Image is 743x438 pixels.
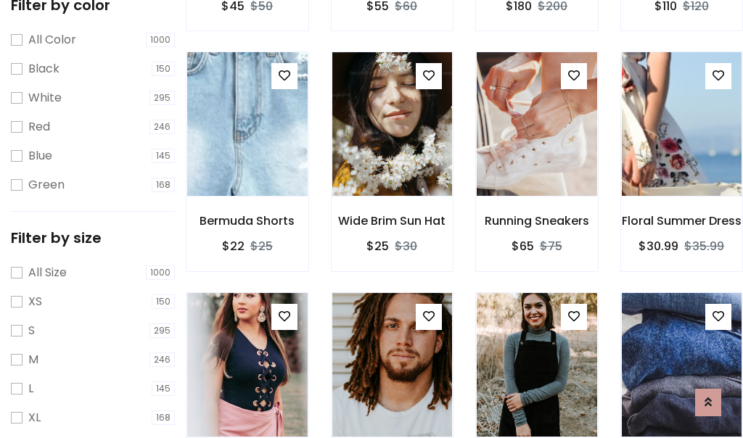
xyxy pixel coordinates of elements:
[28,147,52,165] label: Blue
[28,89,62,107] label: White
[639,239,678,253] h6: $30.99
[222,239,245,253] h6: $22
[28,176,65,194] label: Green
[152,62,175,76] span: 150
[149,352,175,367] span: 246
[366,239,389,253] h6: $25
[152,178,175,192] span: 168
[476,214,598,228] h6: Running Sneakers
[395,238,417,255] del: $30
[28,322,35,339] label: S
[28,264,67,281] label: All Size
[11,229,175,247] h5: Filter by size
[146,33,175,47] span: 1000
[621,214,743,228] h6: Floral Summer Dress
[540,238,562,255] del: $75
[28,118,50,136] label: Red
[149,323,175,338] span: 295
[250,238,273,255] del: $25
[332,214,453,228] h6: Wide Brim Sun Hat
[186,214,308,228] h6: Bermuda Shorts
[146,265,175,280] span: 1000
[28,31,76,49] label: All Color
[149,120,175,134] span: 246
[28,293,42,310] label: XS
[28,351,38,368] label: M
[152,149,175,163] span: 145
[684,238,724,255] del: $35.99
[149,91,175,105] span: 295
[152,294,175,309] span: 150
[28,380,33,397] label: L
[512,239,534,253] h6: $65
[28,60,59,78] label: Black
[152,381,175,396] span: 145
[28,409,41,426] label: XL
[152,410,175,425] span: 168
